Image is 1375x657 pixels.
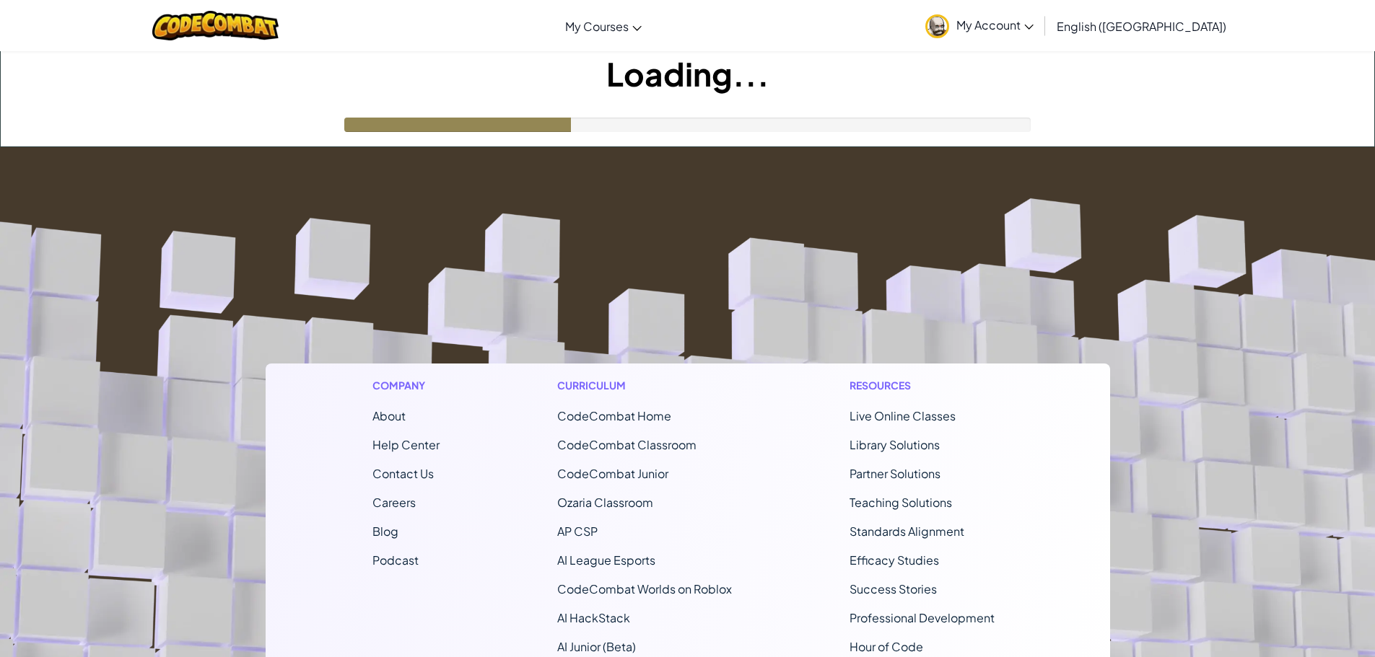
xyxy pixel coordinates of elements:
a: Teaching Solutions [850,495,952,510]
a: Professional Development [850,610,995,625]
a: Help Center [372,437,440,452]
a: Ozaria Classroom [557,495,653,510]
a: AP CSP [557,524,598,539]
a: Library Solutions [850,437,940,452]
span: Contact Us [372,466,434,481]
span: CodeCombat Home [557,408,671,423]
span: My Account [956,17,1034,32]
h1: Company [372,378,440,393]
a: CodeCombat Junior [557,466,668,481]
a: Podcast [372,552,419,568]
a: My Courses [558,6,649,45]
a: Standards Alignment [850,524,964,539]
a: Hour of Code [850,639,923,654]
a: AI HackStack [557,610,630,625]
a: Success Stories [850,581,937,596]
h1: Loading... [1,51,1374,96]
a: About [372,408,406,423]
a: Live Online Classes [850,408,956,423]
a: Efficacy Studies [850,552,939,568]
a: My Account [918,3,1041,48]
a: AI Junior (Beta) [557,639,636,654]
a: English ([GEOGRAPHIC_DATA]) [1049,6,1234,45]
a: CodeCombat Classroom [557,437,697,452]
span: My Courses [565,19,629,34]
span: English ([GEOGRAPHIC_DATA]) [1057,19,1226,34]
h1: Resources [850,378,1003,393]
img: CodeCombat logo [152,11,279,40]
a: Blog [372,524,398,539]
a: AI League Esports [557,552,655,568]
a: CodeCombat Worlds on Roblox [557,581,732,596]
a: Partner Solutions [850,466,940,481]
img: avatar [925,14,949,38]
h1: Curriculum [557,378,732,393]
a: Careers [372,495,416,510]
